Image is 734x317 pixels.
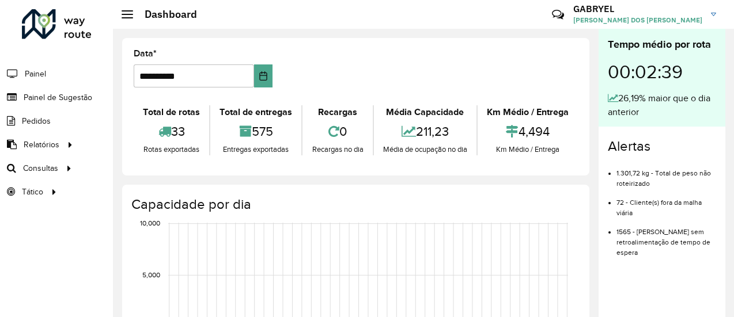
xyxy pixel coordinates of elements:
div: 00:02:39 [608,52,716,91]
li: 1.301,72 kg - Total de peso não roteirizado [616,159,716,189]
h4: Capacidade por dia [131,196,578,213]
label: Data [134,47,157,60]
div: Total de rotas [137,105,206,119]
div: Total de entregas [213,105,298,119]
div: Recargas no dia [305,144,369,155]
a: Contato Rápido [546,2,570,27]
button: Choose Date [254,64,273,87]
span: Tático [22,186,43,198]
div: 26,19% maior que o dia anterior [608,91,716,119]
li: 72 - Cliente(s) fora da malha viária [616,189,716,218]
div: 575 [213,119,298,144]
div: Km Médio / Entrega [480,105,575,119]
span: Relatórios [24,139,59,151]
h4: Alertas [608,138,716,155]
div: Rotas exportadas [137,144,206,155]
span: Pedidos [22,115,51,127]
div: 33 [137,119,206,144]
div: Km Médio / Entrega [480,144,575,155]
div: Entregas exportadas [213,144,298,155]
div: 211,23 [377,119,474,144]
h2: Dashboard [133,8,197,21]
span: Painel [25,68,46,80]
div: Recargas [305,105,369,119]
div: 0 [305,119,369,144]
div: 4,494 [480,119,575,144]
text: 10,000 [140,220,160,227]
span: [PERSON_NAME] DOS [PERSON_NAME] [573,15,702,25]
text: 5,000 [142,271,160,278]
div: Média de ocupação no dia [377,144,474,155]
span: Painel de Sugestão [24,91,92,104]
div: Tempo médio por rota [608,37,716,52]
li: 1565 - [PERSON_NAME] sem retroalimentação de tempo de espera [616,218,716,258]
h3: GABRYEL [573,3,702,14]
div: Média Capacidade [377,105,474,119]
span: Consultas [23,162,58,174]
